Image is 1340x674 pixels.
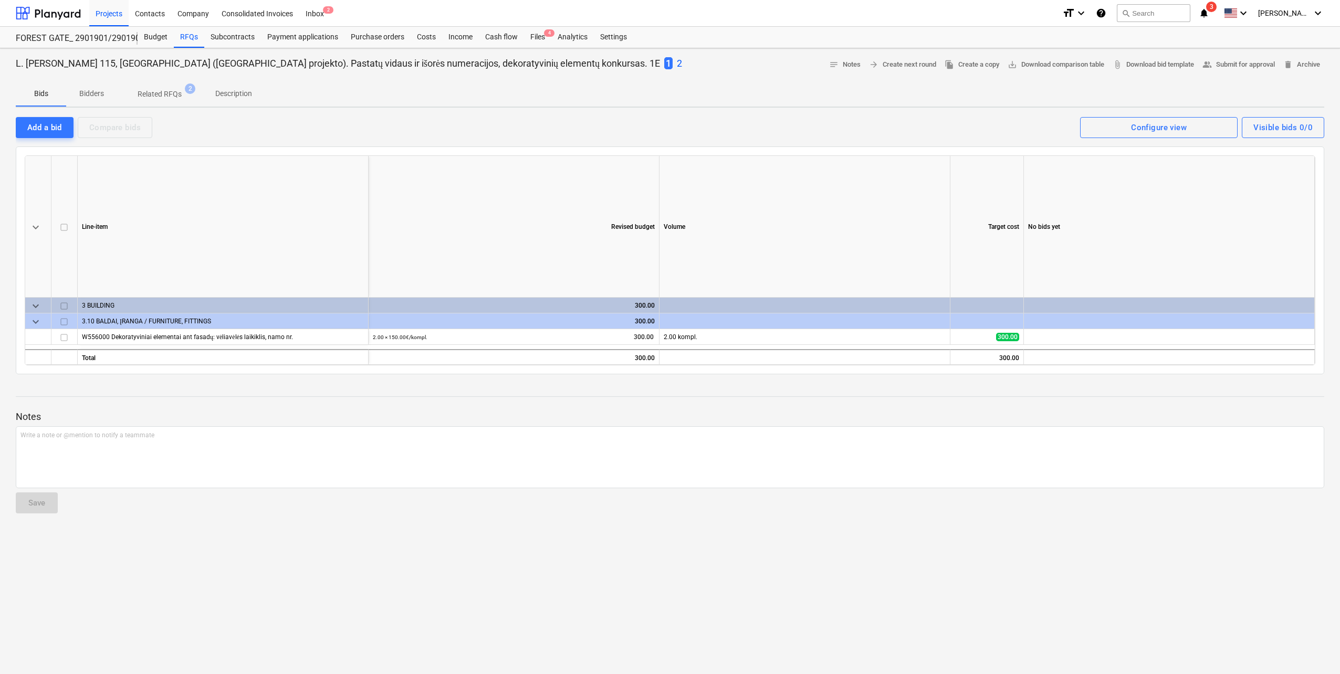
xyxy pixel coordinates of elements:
[1242,117,1324,138] button: Visible bids 0/0
[82,313,364,329] div: 3.10 BALDAI, ĮRANGA / FURNITURE, FITTINGS
[869,59,936,71] span: Create next round
[1113,60,1122,69] span: attach_file
[524,27,551,48] a: Files4
[479,27,524,48] a: Cash flow
[594,27,633,48] a: Settings
[524,27,551,48] div: Files
[27,121,62,134] div: Add a bid
[28,88,54,99] p: Bids
[1279,57,1324,73] button: Archive
[1062,7,1075,19] i: format_size
[373,298,655,313] div: 300.00
[138,89,182,100] p: Related RFQs
[1283,60,1293,69] span: delete
[323,6,333,14] span: 2
[1253,121,1313,134] div: Visible bids 0/0
[369,349,659,365] div: 300.00
[344,27,411,48] a: Purchase orders
[865,57,940,73] button: Create next round
[174,27,204,48] a: RFQs
[29,300,42,312] span: keyboard_arrow_down
[1008,59,1104,71] span: Download comparison table
[996,333,1019,341] span: 300.00
[204,27,261,48] a: Subcontracts
[633,333,655,342] span: 300.00
[411,27,442,48] a: Costs
[1075,7,1087,19] i: keyboard_arrow_down
[551,27,594,48] a: Analytics
[29,315,42,328] span: keyboard_arrow_down
[1131,121,1187,134] div: Configure view
[215,88,252,99] p: Description
[16,33,125,44] div: FOREST GATE_ 2901901/2901902/2901903
[78,349,369,365] div: Total
[1287,624,1340,674] iframe: Chat Widget
[950,156,1024,298] div: Target cost
[829,59,861,71] span: Notes
[1202,59,1275,71] span: Submit for approval
[1008,60,1017,69] span: save_alt
[1202,60,1212,69] span: people_alt
[945,59,999,71] span: Create a copy
[1024,156,1315,298] div: No bids yet
[82,329,364,344] div: W556000 Dekoratyviniai elementai ant fasadų: vėliavėlės laikiklis, namo nr.
[29,221,42,234] span: keyboard_arrow_down
[373,334,427,340] small: 2.00 × 150.00€ / kompl.
[664,57,673,69] span: 1
[869,60,878,69] span: arrow_forward
[1199,7,1209,19] i: notifications
[677,57,682,70] button: 2
[950,349,1024,365] div: 300.00
[1080,117,1238,138] button: Configure view
[138,27,174,48] a: Budget
[16,410,1324,423] p: Notes
[442,27,479,48] a: Income
[79,88,104,99] p: Bidders
[659,156,950,298] div: Volume
[940,57,1003,73] button: Create a copy
[185,83,195,94] span: 2
[1206,2,1217,12] span: 3
[1108,57,1198,73] a: Download bid template
[261,27,344,48] a: Payment applications
[369,156,659,298] div: Revised budget
[1258,9,1311,17] span: [PERSON_NAME][DEMOGRAPHIC_DATA]
[825,57,865,73] button: Notes
[544,29,554,37] span: 4
[1237,7,1250,19] i: keyboard_arrow_down
[16,117,74,138] button: Add a bid
[945,60,954,69] span: file_copy
[373,313,655,329] div: 300.00
[16,57,660,70] p: L. [PERSON_NAME] 115, [GEOGRAPHIC_DATA] ([GEOGRAPHIC_DATA] projekto). Pastatų vidaus ir išorės nu...
[82,298,364,313] div: 3 BUILDING
[1312,7,1324,19] i: keyboard_arrow_down
[829,60,839,69] span: notes
[1283,59,1320,71] span: Archive
[1198,57,1279,73] button: Submit for approval
[1117,4,1190,22] button: Search
[1122,9,1130,17] span: search
[78,156,369,298] div: Line-item
[1113,59,1194,71] span: Download bid template
[659,329,950,345] div: 2.00 kompl.
[664,57,673,70] button: 1
[1003,57,1108,73] a: Download comparison table
[1096,7,1106,19] i: Knowledge base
